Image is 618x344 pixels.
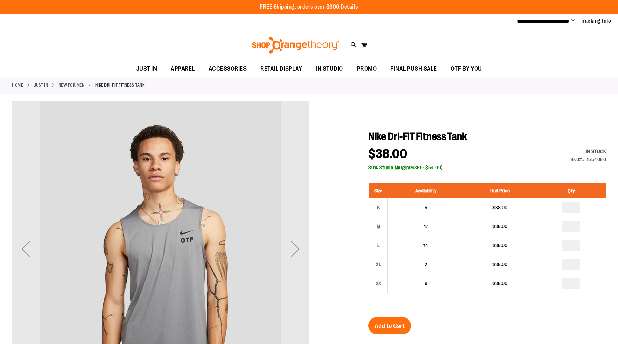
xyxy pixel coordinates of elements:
[316,61,343,77] span: IN STUDIO
[423,243,428,248] span: 14
[580,17,611,25] a: Tracking Info
[464,183,536,198] th: Unit Price
[383,61,444,77] a: FINAL PUSH SALE
[375,322,405,330] span: Add to Cart
[34,82,48,88] a: JUST IN
[468,223,532,230] div: $38.00
[388,183,464,198] th: Availability
[468,261,532,268] div: $38.00
[536,183,606,198] th: Qty
[309,61,350,77] a: IN STUDIO
[350,61,384,77] a: PROMO
[570,148,606,155] div: In stock
[368,147,407,161] span: $38.00
[368,317,411,334] button: Add to Cart
[12,82,23,88] a: Home
[95,82,145,88] strong: Nike Dri-FIT Fitness Tank
[369,183,388,198] th: Size
[373,278,383,289] div: 2X
[357,61,377,77] span: PROMO
[253,61,309,77] a: RETAIL DISPLAY
[424,224,428,229] span: 17
[136,61,157,77] span: JUST IN
[251,37,340,54] img: Shop Orangetheory
[468,280,532,287] div: $38.00
[171,61,195,77] span: APPAREL
[587,156,606,163] div: 1554080
[373,202,383,213] div: S
[468,242,532,249] div: $38.00
[260,61,302,77] span: RETAIL DISPLAY
[260,3,358,11] p: FREE Shipping, orders over $600.
[341,4,358,10] a: Details
[570,156,584,162] strong: SKU
[451,61,482,77] span: OTF BY YOU
[373,240,383,251] div: L
[202,61,254,77] a: ACCESSORIES
[368,165,409,170] b: 30% Studio Margin
[570,148,606,155] div: Availability
[390,61,437,77] span: FINAL PUSH SALE
[129,61,164,77] a: JUST IN
[425,262,427,267] span: 2
[425,281,427,286] span: 9
[209,61,247,77] span: ACCESSORIES
[59,82,85,88] a: New for Men
[571,18,575,24] button: Account menu
[164,61,202,77] a: APPAREL
[468,204,532,211] div: $38.00
[368,164,606,171] div: (MSRP: $54.00)
[373,259,383,270] div: XL
[368,131,467,142] span: Nike Dri-FIT Fitness Tank
[444,61,489,77] a: OTF BY YOU
[373,221,383,232] div: M
[425,205,427,210] span: 5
